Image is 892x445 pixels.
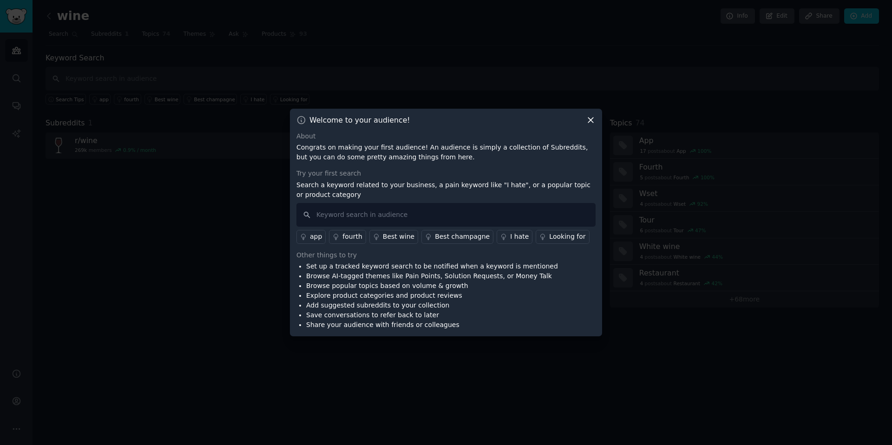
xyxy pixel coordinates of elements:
[306,301,558,310] li: Add suggested subreddits to your collection
[310,232,322,242] div: app
[306,291,558,301] li: Explore product categories and product reviews
[309,115,410,125] h3: Welcome to your audience!
[342,232,362,242] div: fourth
[306,310,558,320] li: Save conversations to refer back to later
[306,271,558,281] li: Browse AI-tagged themes like Pain Points, Solution Requests, or Money Talk
[421,230,493,244] a: Best champagne
[296,203,596,227] input: Keyword search in audience
[536,230,589,244] a: Looking for
[296,250,596,260] div: Other things to try
[296,230,326,244] a: app
[296,180,596,200] p: Search a keyword related to your business, a pain keyword like "I hate", or a popular topic or pr...
[497,230,532,244] a: I hate
[296,169,596,178] div: Try your first search
[510,232,529,242] div: I hate
[369,230,418,244] a: Best wine
[306,320,558,330] li: Share your audience with friends or colleagues
[306,281,558,291] li: Browse popular topics based on volume & growth
[306,262,558,271] li: Set up a tracked keyword search to be notified when a keyword is mentioned
[329,230,366,244] a: fourth
[383,232,414,242] div: Best wine
[435,232,490,242] div: Best champagne
[296,131,596,141] div: About
[296,143,596,162] p: Congrats on making your first audience! An audience is simply a collection of Subreddits, but you...
[549,232,585,242] div: Looking for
